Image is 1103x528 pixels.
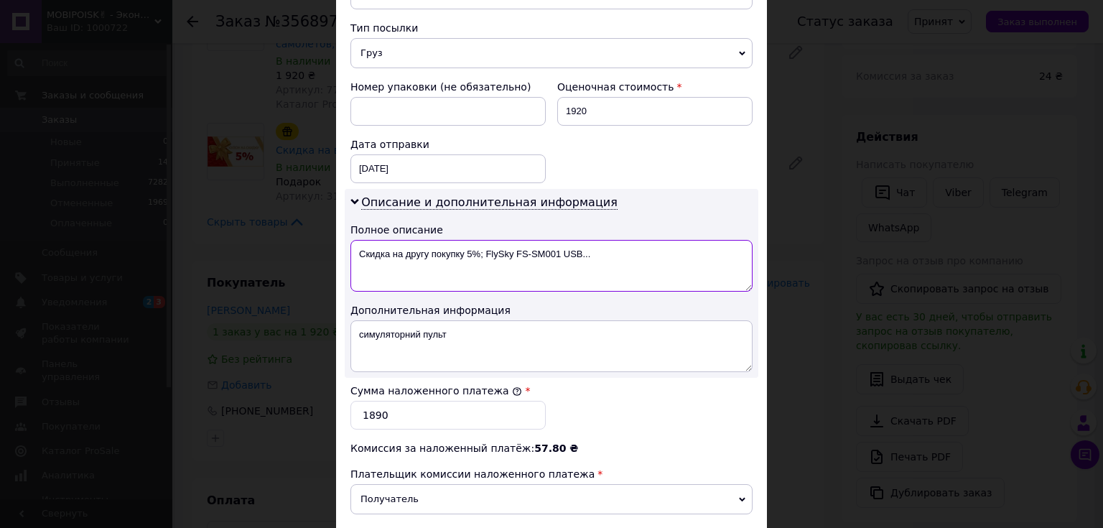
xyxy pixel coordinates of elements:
span: Груз [350,38,753,68]
span: Плательщик комиссии наложенного платежа [350,468,595,480]
span: 57.80 ₴ [534,443,578,454]
div: Номер упаковки (не обязательно) [350,80,546,94]
div: Комиссия за наложенный платёж: [350,441,753,455]
div: Дата отправки [350,137,546,152]
div: Дополнительная информация [350,303,753,318]
span: Описание и дополнительная информация [361,195,618,210]
textarea: симуляторний пульт [350,320,753,372]
label: Сумма наложенного платежа [350,385,522,397]
div: Оценочная стоимость [557,80,753,94]
span: Тип посылки [350,22,418,34]
div: Полное описание [350,223,753,237]
textarea: Скидка на другу покупку 5%; FlySky FS-SM001 USB... [350,240,753,292]
span: Получатель [350,484,753,514]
